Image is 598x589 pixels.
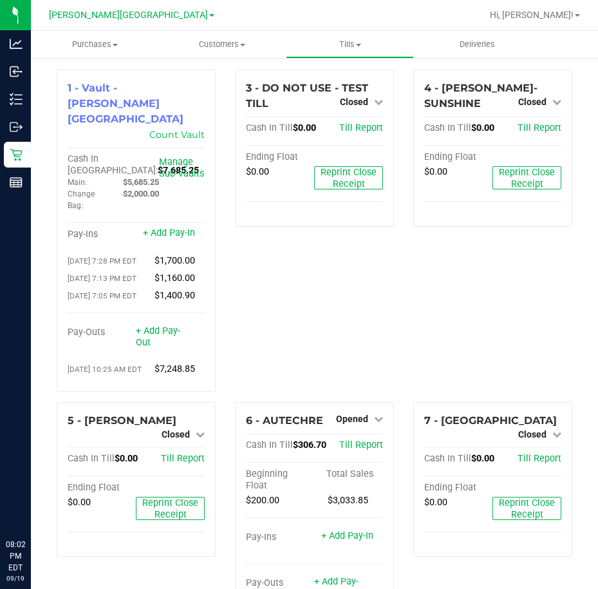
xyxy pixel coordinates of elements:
[246,151,314,163] div: Ending Float
[10,65,23,78] inline-svg: Inbound
[314,468,382,480] div: Total Sales
[154,290,195,301] span: $1,400.90
[162,429,190,439] span: Closed
[68,178,87,187] span: Main:
[492,497,561,520] button: Reprint Close Receipt
[293,439,326,450] span: $306.70
[68,82,183,125] span: 1 - Vault - [PERSON_NAME][GEOGRAPHIC_DATA]
[286,31,413,58] a: Tills
[68,482,136,494] div: Ending Float
[246,468,314,492] div: Beginning Float
[161,453,205,464] a: Till Report
[328,495,368,506] span: $3,033.85
[154,273,195,284] span: $1,160.00
[68,365,142,374] span: [DATE] 10:25 AM EDT
[293,122,316,133] span: $0.00
[471,453,494,464] span: $0.00
[142,497,198,520] span: Reprint Close Receipt
[6,539,25,574] p: 08:02 PM EDT
[136,497,204,520] button: Reprint Close Receipt
[68,453,115,464] span: Cash In Till
[123,189,159,198] span: $2,000.00
[340,97,368,107] span: Closed
[518,453,561,464] a: Till Report
[286,39,413,50] span: Tills
[31,31,158,58] a: Purchases
[339,439,383,450] a: Till Report
[414,31,541,58] a: Deliveries
[13,486,51,525] iframe: Resource center
[424,414,557,427] span: 7 - [GEOGRAPHIC_DATA]
[518,122,561,133] a: Till Report
[159,39,285,50] span: Customers
[123,177,159,187] span: $5,685.25
[10,93,23,106] inline-svg: Inventory
[246,82,368,110] span: 3 - DO NOT USE - TEST TILL
[339,122,383,133] a: Till Report
[492,166,561,189] button: Reprint Close Receipt
[68,189,95,210] span: Change Bag:
[442,39,512,50] span: Deliveries
[68,256,136,266] span: [DATE] 7:28 PM EDT
[68,414,176,427] span: 5 - [PERSON_NAME]
[136,325,180,348] a: + Add Pay-Out
[68,229,136,240] div: Pay-Ins
[68,497,91,508] span: $0.00
[490,10,574,20] span: Hi, [PERSON_NAME]!
[246,495,279,506] span: $200.00
[246,122,293,133] span: Cash In Till
[31,39,158,50] span: Purchases
[246,166,269,177] span: $0.00
[154,255,195,266] span: $1,700.00
[424,482,492,494] div: Ending Float
[336,414,368,424] span: Opened
[115,453,138,464] span: $0.00
[158,165,199,176] span: $7,685.25
[321,167,377,189] span: Reprint Close Receipt
[143,227,195,238] a: + Add Pay-In
[158,31,286,58] a: Customers
[424,166,447,177] span: $0.00
[68,153,158,176] span: Cash In [GEOGRAPHIC_DATA]:
[314,166,382,189] button: Reprint Close Receipt
[424,82,537,110] span: 4 - [PERSON_NAME]-SUNSHINE
[68,291,136,300] span: [DATE] 7:05 PM EDT
[38,484,53,499] iframe: Resource center unread badge
[68,274,136,283] span: [DATE] 7:13 PM EDT
[321,530,373,541] a: + Add Pay-In
[246,414,323,427] span: 6 - AUTECHRE
[68,327,136,338] div: Pay-Outs
[10,121,23,133] inline-svg: Outbound
[6,574,25,583] p: 09/19
[159,157,204,179] a: Manage Sub-Vaults
[471,122,494,133] span: $0.00
[246,532,314,543] div: Pay-Ins
[518,97,547,107] span: Closed
[246,577,314,589] div: Pay-Outs
[518,429,547,439] span: Closed
[246,439,293,450] span: Cash In Till
[154,363,195,374] span: $7,248.85
[424,151,492,163] div: Ending Float
[10,37,23,50] inline-svg: Analytics
[149,129,205,140] a: Count Vault
[10,148,23,161] inline-svg: Retail
[424,497,447,508] span: $0.00
[424,122,471,133] span: Cash In Till
[10,176,23,189] inline-svg: Reports
[499,167,555,189] span: Reprint Close Receipt
[49,10,208,21] span: [PERSON_NAME][GEOGRAPHIC_DATA]
[424,453,471,464] span: Cash In Till
[499,497,555,520] span: Reprint Close Receipt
